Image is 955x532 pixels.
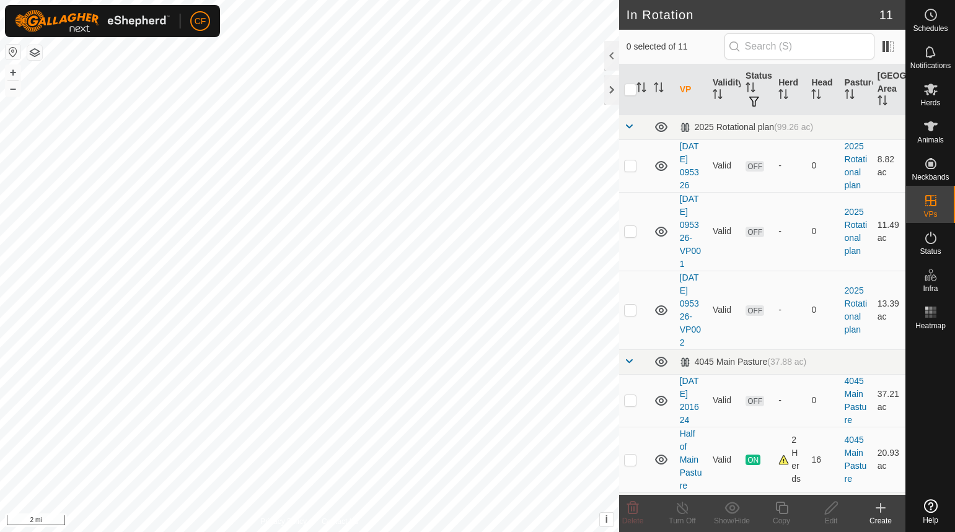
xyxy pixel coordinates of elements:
[923,211,937,218] span: VPs
[806,64,839,115] th: Head
[708,64,741,115] th: Validity
[6,65,20,80] button: +
[845,91,855,101] p-sorticon: Activate to sort
[680,122,813,133] div: 2025 Rotational plan
[680,357,807,367] div: 4045 Main Pasture
[680,273,701,347] a: [DATE] 095326-VP002
[713,91,723,101] p-sorticon: Activate to sort
[913,25,948,32] span: Schedules
[778,394,801,407] div: -
[622,517,644,525] span: Delete
[627,7,879,22] h2: In Rotation
[708,192,741,271] td: Valid
[806,374,839,427] td: 0
[873,271,905,349] td: 13.39 ac
[680,429,702,491] a: Half of Main Pasture
[746,396,764,406] span: OFF
[680,141,699,190] a: [DATE] 095326
[757,515,806,526] div: Copy
[260,516,307,527] a: Privacy Policy
[878,97,887,107] p-sorticon: Activate to sort
[806,271,839,349] td: 0
[806,427,839,492] td: 16
[915,322,946,329] span: Heatmap
[873,374,905,427] td: 37.21 ac
[845,376,867,425] a: 4045 Main Pasture
[746,305,764,316] span: OFF
[724,33,874,59] input: Search (S)
[912,173,949,181] span: Neckbands
[195,15,206,28] span: CF
[873,192,905,271] td: 11.49 ac
[708,374,741,427] td: Valid
[708,271,741,349] td: Valid
[778,91,788,101] p-sorticon: Activate to sort
[873,139,905,192] td: 8.82 ac
[923,285,938,292] span: Infra
[845,207,868,256] a: 2025 Rotational plan
[923,517,938,524] span: Help
[741,64,773,115] th: Status
[774,122,813,132] span: (99.26 ac)
[806,515,856,526] div: Edit
[840,64,873,115] th: Pasture
[856,515,905,526] div: Create
[746,84,755,94] p-sorticon: Activate to sort
[680,376,699,425] a: [DATE] 201624
[707,515,757,526] div: Show/Hide
[806,139,839,192] td: 0
[873,427,905,492] td: 20.93 ac
[6,81,20,96] button: –
[746,455,760,465] span: ON
[708,427,741,492] td: Valid
[920,99,940,107] span: Herds
[654,84,664,94] p-sorticon: Activate to sort
[6,45,20,59] button: Reset Map
[675,64,708,115] th: VP
[910,62,951,69] span: Notifications
[806,192,839,271] td: 0
[845,286,868,334] a: 2025 Rotational plan
[322,516,358,527] a: Contact Us
[873,64,905,115] th: [GEOGRAPHIC_DATA] Area
[746,227,764,237] span: OFF
[658,515,707,526] div: Turn Off
[708,139,741,192] td: Valid
[778,159,801,172] div: -
[15,10,170,32] img: Gallagher Logo
[845,435,867,484] a: 4045 Main Pasture
[636,84,646,94] p-sorticon: Activate to sort
[605,514,607,525] span: i
[627,40,724,53] span: 0 selected of 11
[767,357,806,367] span: (37.88 ac)
[778,434,801,486] div: 2 Herds
[773,64,806,115] th: Herd
[27,45,42,60] button: Map Layers
[920,248,941,255] span: Status
[778,303,801,316] div: -
[917,136,944,144] span: Animals
[746,161,764,172] span: OFF
[811,91,821,101] p-sorticon: Activate to sort
[879,6,893,24] span: 11
[845,141,868,190] a: 2025 Rotational plan
[600,513,614,526] button: i
[906,494,955,529] a: Help
[778,225,801,238] div: -
[680,194,701,269] a: [DATE] 095326-VP001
